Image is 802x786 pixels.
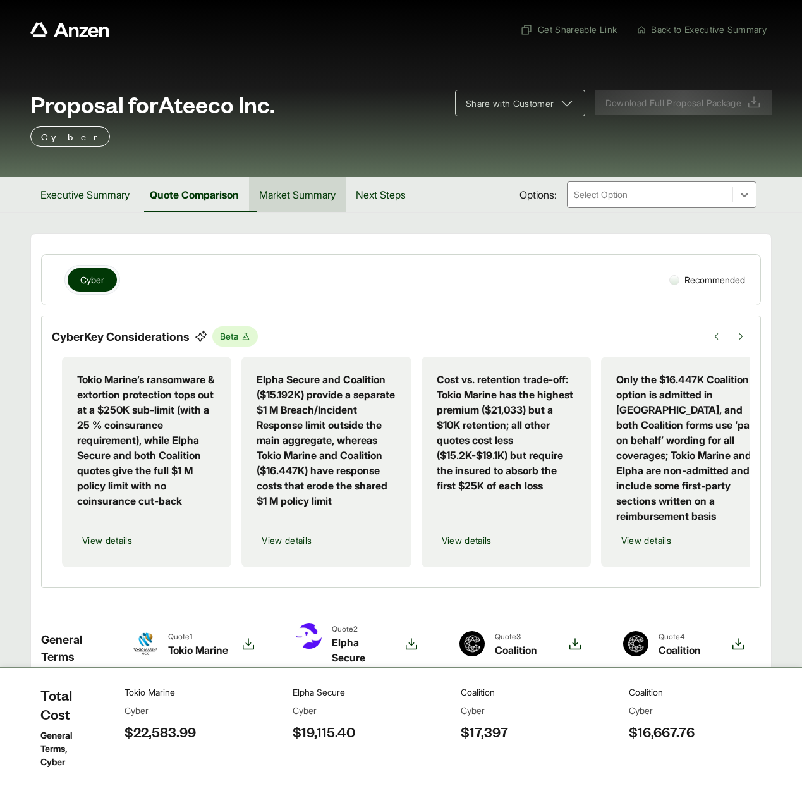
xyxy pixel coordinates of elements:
span: Coalition [495,642,537,658]
div: None [296,690,318,703]
div: $16,667.76 [623,767,664,780]
button: Download option [726,631,751,658]
button: View details [616,529,676,552]
span: Share with Customer [466,97,554,110]
button: Get Shareable Link [515,18,622,41]
div: $19,115.4 [296,767,331,780]
span: Quote 3 [495,631,537,642]
div: $17,397 [459,767,488,780]
div: $22,583.99 [133,767,178,780]
span: Quote 1 [168,631,228,642]
div: Non-Admitted [296,728,352,742]
span: Cyber [80,273,104,286]
button: Download option [236,631,261,658]
span: Options: [519,187,557,202]
img: Coalition-Logo [459,631,485,656]
div: Non-Admitted [133,728,188,742]
p: Rating [51,690,76,703]
span: Coalition [659,642,701,658]
img: Elpha Secure-Logo [296,623,322,649]
p: Only the $16.447K Coalition option is admitted in [GEOGRAPHIC_DATA], and both Coalition forms use... [616,372,755,524]
button: Cyber [68,268,117,292]
span: View details [442,534,492,547]
span: Tokio Marine [168,642,228,658]
button: View details [437,529,497,552]
p: Elpha Secure and Coalition ($15.192K) provide a separate $1 M Breach/Incident Response limit outs... [257,372,396,508]
div: General Terms [41,613,107,675]
div: None [459,690,481,703]
span: Quote 4 [659,631,701,642]
span: Back to Executive Summary [651,23,767,36]
span: Quote 2 [332,623,394,635]
p: Cost vs. retention trade-off: Tokio Marine has the highest premium ($21,033) but a $10K retention... [437,372,576,493]
span: Get Shareable Link [520,23,617,36]
a: Anzen website [30,22,109,37]
button: Quote Comparison [140,177,249,212]
span: Download Full Proposal Package [605,96,742,109]
button: Back to Executive Summary [632,18,772,41]
button: Share with Customer [455,90,585,116]
div: Non-Admitted [623,728,679,742]
p: Cyber Key Considerations [52,328,190,345]
img: Tokio Marine-Logo [133,631,158,656]
div: None [623,690,645,703]
span: Beta [212,326,258,347]
p: Tokio Marine’s ransomware & extortion protection tops out at a $250K sub-limit (with a 25 % coins... [77,372,216,508]
div: Admitted [459,728,495,742]
span: Elpha Secure [332,635,394,665]
span: View details [262,534,312,547]
button: Executive Summary [30,177,140,212]
p: Admitted [51,728,87,742]
button: View details [77,529,137,552]
p: Cyber [41,129,99,144]
img: Coalition-Logo [623,631,648,656]
span: View details [82,534,132,547]
span: View details [621,534,671,547]
button: Download option [399,623,424,665]
p: Total Cost [51,767,90,780]
button: View details [257,529,317,552]
div: A++ 'Superior' [133,690,191,703]
button: Download option [562,631,588,658]
div: Recommended [664,268,750,292]
button: Market Summary [249,177,346,212]
button: Next Steps [346,177,416,212]
span: Proposal for Ateeco Inc. [30,91,275,116]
